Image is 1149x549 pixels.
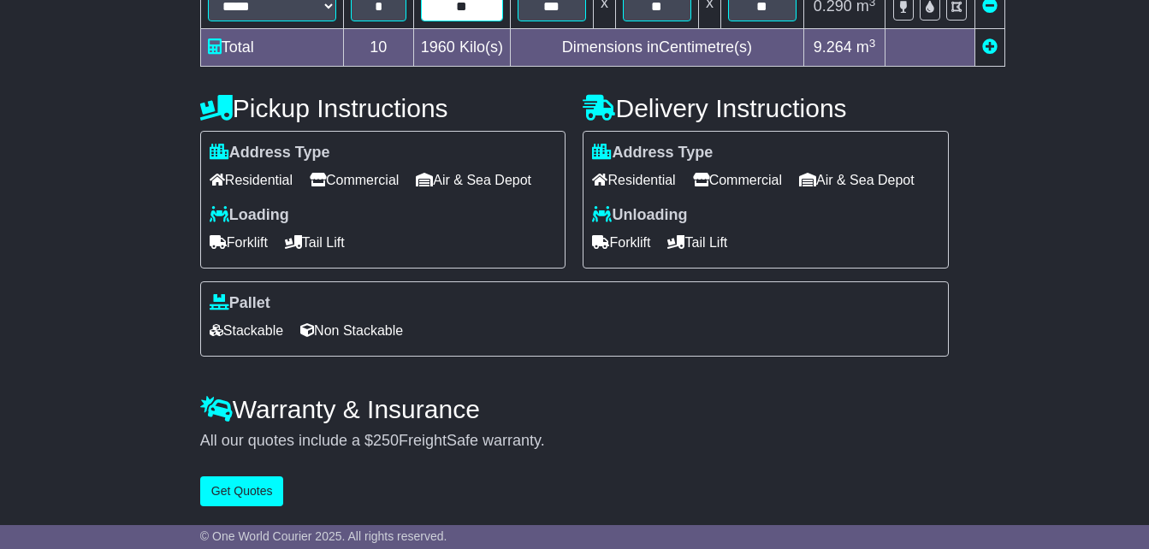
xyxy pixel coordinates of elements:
h4: Delivery Instructions [583,94,949,122]
a: Add new item [982,38,998,56]
h4: Warranty & Insurance [200,395,949,423]
sup: 3 [869,37,876,50]
label: Address Type [210,144,330,162]
td: Total [200,29,343,67]
span: Tail Lift [285,229,345,256]
label: Loading [210,206,289,225]
td: Dimensions in Centimetre(s) [510,29,803,67]
div: All our quotes include a $ FreightSafe warranty. [200,432,949,451]
span: Stackable [210,317,283,344]
span: Residential [592,167,675,193]
span: Air & Sea Depot [799,167,915,193]
span: 1960 [421,38,455,56]
span: Forklift [210,229,268,256]
span: Non Stackable [300,317,403,344]
span: 9.264 [814,38,852,56]
span: Commercial [693,167,782,193]
h4: Pickup Instructions [200,94,566,122]
span: Commercial [310,167,399,193]
span: Air & Sea Depot [416,167,531,193]
span: Tail Lift [667,229,727,256]
span: Forklift [592,229,650,256]
span: m [856,38,876,56]
label: Address Type [592,144,713,162]
label: Pallet [210,294,270,313]
button: Get Quotes [200,476,284,506]
label: Unloading [592,206,687,225]
span: Residential [210,167,293,193]
td: Kilo(s) [413,29,510,67]
span: © One World Courier 2025. All rights reserved. [200,529,447,543]
td: 10 [343,29,413,67]
span: 250 [373,432,399,449]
